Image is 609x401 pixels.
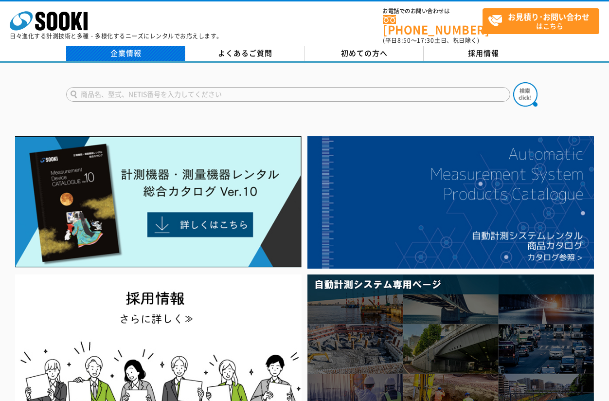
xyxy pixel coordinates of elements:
input: 商品名、型式、NETIS番号を入力してください [66,87,510,102]
span: 8:50 [397,36,411,45]
img: 自動計測システムカタログ [307,136,594,269]
span: 17:30 [417,36,434,45]
img: btn_search.png [513,82,537,107]
strong: お見積り･お問い合わせ [508,11,590,22]
img: Catalog Ver10 [15,136,302,268]
span: 初めての方へ [341,48,388,58]
a: お見積り･お問い合わせはこちら [483,8,599,34]
a: 企業情報 [66,46,185,61]
p: 日々進化する計測技術と多種・多様化するニーズにレンタルでお応えします。 [10,33,223,39]
a: よくあるご質問 [185,46,304,61]
span: (平日 ～ 土日、祝日除く) [383,36,479,45]
a: 採用情報 [424,46,543,61]
span: はこちら [488,9,599,33]
a: [PHONE_NUMBER] [383,15,483,35]
a: 初めての方へ [304,46,424,61]
span: お電話でのお問い合わせは [383,8,483,14]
